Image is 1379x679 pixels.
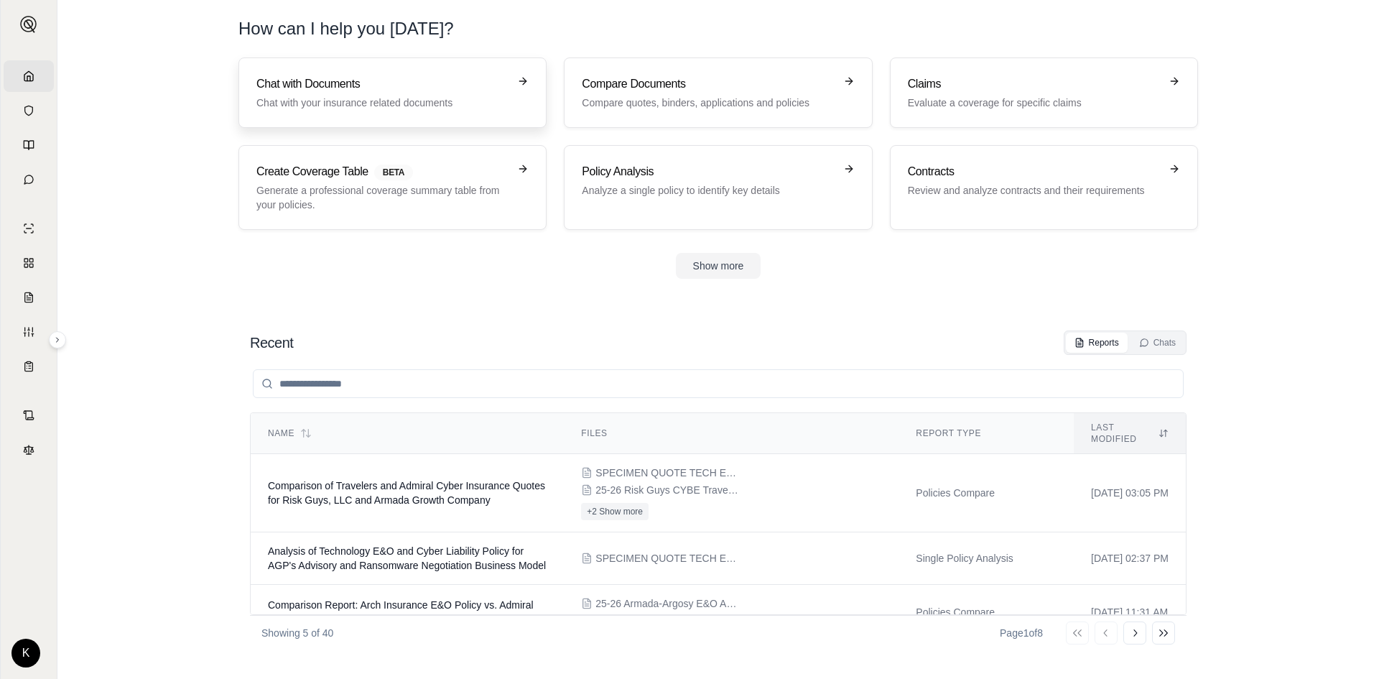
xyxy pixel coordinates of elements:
td: Policies Compare [899,454,1074,532]
a: Prompt Library [4,129,54,161]
span: 25-26 Armada-Argosy E&O Arch Policy.pdf [595,596,739,611]
a: ClaimsEvaluate a coverage for specific claims [890,57,1198,128]
a: Single Policy [4,213,54,244]
button: Reports [1066,333,1128,353]
a: Create Coverage TableBETAGenerate a professional coverage summary table from your policies. [238,145,547,230]
div: Chats [1139,337,1176,348]
p: Analyze a single policy to identify key details [582,183,834,198]
th: Files [564,413,899,454]
a: Compare DocumentsCompare quotes, binders, applications and policies [564,57,872,128]
div: Last modified [1091,422,1169,445]
h3: Chat with Documents [256,75,509,93]
div: Name [268,428,547,439]
td: Single Policy Analysis [899,532,1074,585]
div: Reports [1074,337,1119,348]
td: Policies Compare [899,585,1074,640]
span: SPECIMEN QUOTE TECH E&O CYBER FORMS.PDF [595,466,739,480]
td: [DATE] 11:31 AM [1074,585,1186,640]
a: Claim Coverage [4,282,54,313]
h3: Contracts [908,163,1160,180]
button: Expand sidebar [49,331,66,348]
th: Report Type [899,413,1074,454]
a: Chat with DocumentsChat with your insurance related documents [238,57,547,128]
h2: Recent [250,333,293,353]
div: Page 1 of 8 [1000,626,1043,640]
span: Analysis of Technology E&O and Cyber Liability Policy for AGP's Advisory and Ransomware Negotiati... [268,545,546,571]
span: Comparison of Travelers and Admiral Cyber Insurance Quotes for Risk Guys, LLC and Armada Growth C... [268,480,545,506]
a: Documents Vault [4,95,54,126]
p: Generate a professional coverage summary table from your policies. [256,183,509,212]
p: Showing 5 of 40 [261,626,333,640]
h1: How can I help you [DATE]? [238,17,454,40]
p: Chat with your insurance related documents [256,96,509,110]
a: Policy Comparisons [4,247,54,279]
p: Review and analyze contracts and their requirements [908,183,1160,198]
td: [DATE] 02:37 PM [1074,532,1186,585]
a: Custom Report [4,316,54,348]
button: Chats [1130,333,1184,353]
button: +2 Show more [581,503,649,520]
span: 25-26 Risk Guys CYBE Travelers Specimen Endts.pdf [595,483,739,497]
span: SPECIMEN QUOTE E&O FORMS [05IE7S 001].PDF [595,614,739,628]
p: Evaluate a coverage for specific claims [908,96,1160,110]
a: Chat [4,164,54,195]
p: Compare quotes, binders, applications and policies [582,96,834,110]
a: Policy AnalysisAnalyze a single policy to identify key details [564,145,872,230]
td: [DATE] 03:05 PM [1074,454,1186,532]
img: Expand sidebar [20,16,37,33]
h3: Compare Documents [582,75,834,93]
span: SPECIMEN QUOTE TECH E&O CYBER FORMS.PDF [595,551,739,565]
h3: Policy Analysis [582,163,834,180]
h3: Create Coverage Table [256,163,509,180]
h3: Claims [908,75,1160,93]
a: Legal Search Engine [4,434,54,466]
a: Contract Analysis [4,399,54,431]
button: Show more [676,253,761,279]
div: K [11,639,40,668]
span: Comparison Report: Arch Insurance E&O Policy vs. Admiral Insurance Specimen E&O Policy [268,599,534,625]
a: Coverage Table [4,351,54,382]
a: ContractsReview and analyze contracts and their requirements [890,145,1198,230]
button: Expand sidebar [14,10,43,39]
a: Home [4,60,54,92]
span: BETA [374,165,413,180]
